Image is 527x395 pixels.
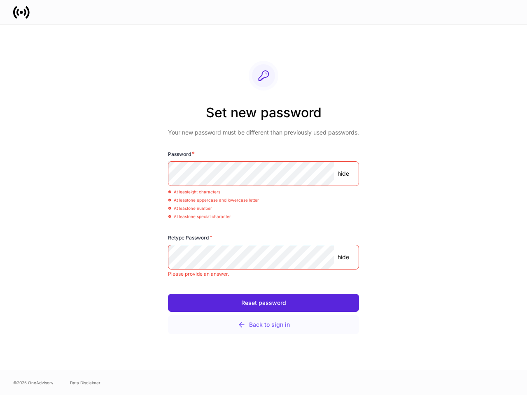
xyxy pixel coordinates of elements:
p: Your new password must be different than previously used passwords. [168,128,359,137]
span: At least one number [168,206,212,211]
span: At least eight characters [168,189,220,194]
button: Reset password [168,294,359,312]
h2: Set new password [168,104,359,128]
h6: Password [168,150,195,158]
h6: Retype Password [168,233,212,242]
span: At least one special character [168,214,231,219]
span: © 2025 OneAdvisory [13,379,54,386]
button: Back to sign in [168,315,359,334]
div: Reset password [241,300,286,306]
p: hide [338,170,349,178]
a: Data Disclaimer [70,379,100,386]
p: hide [338,253,349,261]
p: Please provide an answer. [168,271,359,277]
span: At least one uppercase and lowercase letter [168,197,259,202]
div: Back to sign in [238,321,290,329]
